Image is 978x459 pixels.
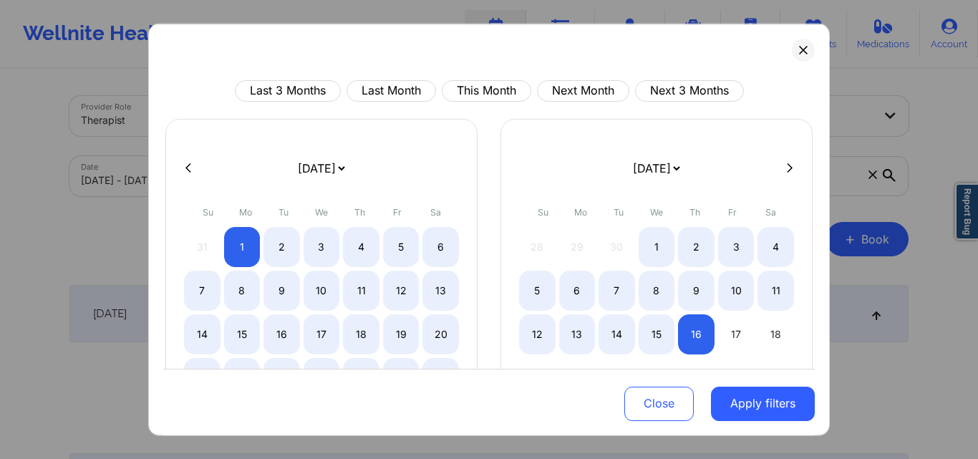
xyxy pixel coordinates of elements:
[639,357,675,397] div: Wed Oct 22 2025
[224,226,261,266] div: Mon Sep 01 2025
[422,357,459,397] div: Sat Sep 27 2025
[757,314,794,354] div: Sat Oct 18 2025
[599,357,635,397] div: Tue Oct 21 2025
[263,226,300,266] div: Tue Sep 02 2025
[343,226,379,266] div: Thu Sep 04 2025
[393,206,402,217] abbr: Friday
[422,226,459,266] div: Sat Sep 06 2025
[757,270,794,310] div: Sat Oct 11 2025
[263,357,300,397] div: Tue Sep 23 2025
[639,226,675,266] div: Wed Oct 01 2025
[239,206,252,217] abbr: Monday
[574,206,587,217] abbr: Monday
[639,270,675,310] div: Wed Oct 08 2025
[354,206,365,217] abbr: Thursday
[304,357,340,397] div: Wed Sep 24 2025
[422,314,459,354] div: Sat Sep 20 2025
[343,270,379,310] div: Thu Sep 11 2025
[315,206,328,217] abbr: Wednesday
[599,270,635,310] div: Tue Oct 07 2025
[678,270,715,310] div: Thu Oct 09 2025
[537,79,629,101] button: Next Month
[718,314,755,354] div: Fri Oct 17 2025
[624,387,694,421] button: Close
[235,79,341,101] button: Last 3 Months
[304,270,340,310] div: Wed Sep 10 2025
[184,314,221,354] div: Sun Sep 14 2025
[519,357,556,397] div: Sun Oct 19 2025
[263,270,300,310] div: Tue Sep 09 2025
[519,314,556,354] div: Sun Oct 12 2025
[757,357,794,397] div: Sat Oct 25 2025
[304,314,340,354] div: Wed Sep 17 2025
[678,226,715,266] div: Thu Oct 02 2025
[224,314,261,354] div: Mon Sep 15 2025
[383,357,420,397] div: Fri Sep 26 2025
[559,270,596,310] div: Mon Oct 06 2025
[689,206,700,217] abbr: Thursday
[635,79,744,101] button: Next 3 Months
[203,206,213,217] abbr: Sunday
[559,357,596,397] div: Mon Oct 20 2025
[678,314,715,354] div: Thu Oct 16 2025
[678,357,715,397] div: Thu Oct 23 2025
[184,357,221,397] div: Sun Sep 21 2025
[304,226,340,266] div: Wed Sep 03 2025
[711,387,815,421] button: Apply filters
[442,79,531,101] button: This Month
[383,270,420,310] div: Fri Sep 12 2025
[343,357,379,397] div: Thu Sep 25 2025
[422,270,459,310] div: Sat Sep 13 2025
[650,206,663,217] abbr: Wednesday
[718,270,755,310] div: Fri Oct 10 2025
[224,270,261,310] div: Mon Sep 08 2025
[599,314,635,354] div: Tue Oct 14 2025
[718,357,755,397] div: Fri Oct 24 2025
[263,314,300,354] div: Tue Sep 16 2025
[538,206,548,217] abbr: Sunday
[639,314,675,354] div: Wed Oct 15 2025
[343,314,379,354] div: Thu Sep 18 2025
[614,206,624,217] abbr: Tuesday
[184,270,221,310] div: Sun Sep 07 2025
[559,314,596,354] div: Mon Oct 13 2025
[718,226,755,266] div: Fri Oct 03 2025
[383,226,420,266] div: Fri Sep 05 2025
[519,270,556,310] div: Sun Oct 05 2025
[757,226,794,266] div: Sat Oct 04 2025
[279,206,289,217] abbr: Tuesday
[224,357,261,397] div: Mon Sep 22 2025
[728,206,737,217] abbr: Friday
[765,206,776,217] abbr: Saturday
[430,206,441,217] abbr: Saturday
[347,79,436,101] button: Last Month
[383,314,420,354] div: Fri Sep 19 2025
